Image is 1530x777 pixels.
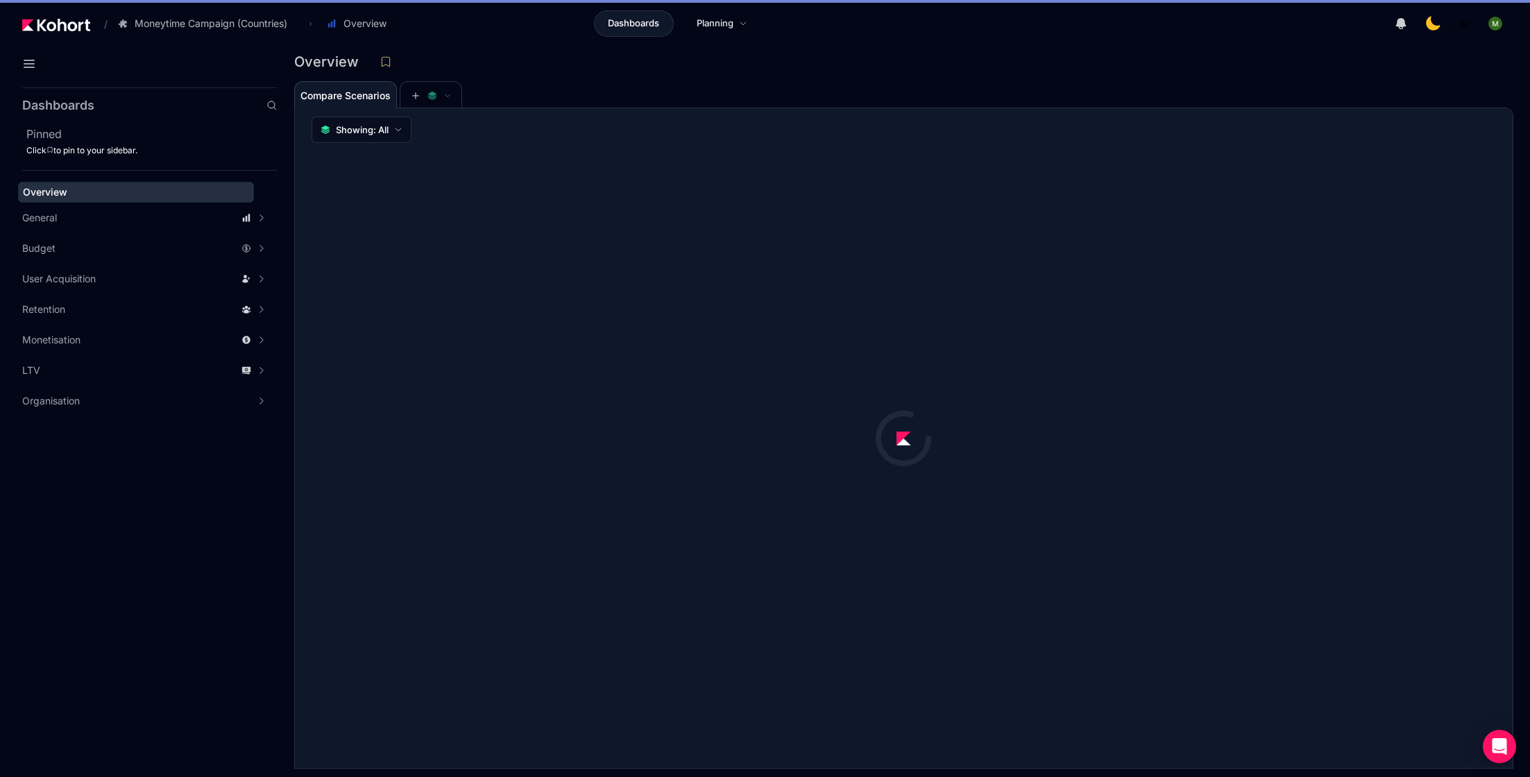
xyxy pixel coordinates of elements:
span: Moneytime Campaign (Countries) [135,17,287,31]
span: Planning [697,17,733,31]
span: LTV [22,364,40,377]
img: logo_MoneyTimeLogo_1_20250619094856634230.png [1458,17,1472,31]
button: Showing: All [312,117,411,143]
div: Click to pin to your sidebar. [26,145,278,156]
h2: Dashboards [22,99,94,112]
span: Showing: All [336,123,389,137]
button: Overview [319,12,401,35]
span: Retention [22,302,65,316]
span: Dashboards [608,17,659,31]
span: General [22,211,57,225]
span: Monetisation [22,333,80,347]
a: Planning [682,10,762,37]
span: Overview [343,17,386,31]
span: Overview [23,186,67,198]
h2: Pinned [26,126,278,142]
img: Kohort logo [22,19,90,31]
span: Budget [22,241,56,255]
span: User Acquisition [22,272,96,286]
span: Organisation [22,394,80,408]
h3: Overview [294,55,367,69]
div: Open Intercom Messenger [1483,730,1516,763]
span: › [306,18,315,29]
a: Overview [18,182,254,203]
span: Compare Scenarios [300,91,391,101]
button: Moneytime Campaign (Countries) [110,12,302,35]
span: / [93,17,108,31]
a: Dashboards [594,10,674,37]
